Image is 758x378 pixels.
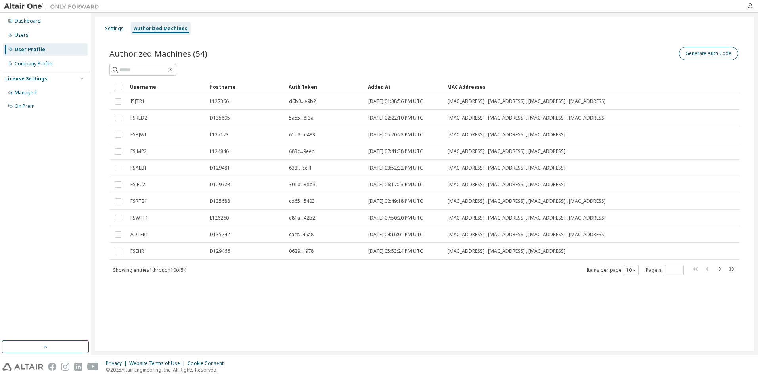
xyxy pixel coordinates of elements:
span: Items per page [586,265,639,275]
span: L127366 [210,98,229,105]
span: [DATE] 05:20:22 PM UTC [368,132,423,138]
img: youtube.svg [87,363,99,371]
span: FSEHR1 [130,248,147,254]
div: User Profile [15,46,45,53]
div: Auth Token [289,80,362,93]
div: License Settings [5,76,47,82]
span: D129481 [210,165,230,171]
button: 10 [626,267,637,273]
span: FSBJW1 [130,132,147,138]
p: © 2025 Altair Engineering, Inc. All Rights Reserved. [106,367,228,373]
span: FSRTB1 [130,198,147,204]
span: FSJEC2 [130,181,145,188]
span: [MAC_ADDRESS] , [MAC_ADDRESS] , [MAC_ADDRESS] , [MAC_ADDRESS] [448,115,606,121]
span: 3010...3dd3 [289,181,316,188]
span: ADTER1 [130,231,148,238]
span: d6b8...e9b2 [289,98,316,105]
span: FSRLD2 [130,115,147,121]
span: D135688 [210,198,230,204]
div: Cookie Consent [188,360,228,367]
span: [DATE] 03:52:32 PM UTC [368,165,423,171]
div: Dashboard [15,18,41,24]
span: Page n. [646,265,684,275]
span: 633f...cef1 [289,165,312,171]
div: Username [130,80,203,93]
span: D135742 [210,231,230,238]
span: ISJTR1 [130,98,145,105]
img: altair_logo.svg [2,363,43,371]
span: [DATE] 04:16:01 PM UTC [368,231,423,238]
div: Managed [15,90,36,96]
span: [DATE] 02:49:18 PM UTC [368,198,423,204]
span: [MAC_ADDRESS] , [MAC_ADDRESS] , [MAC_ADDRESS] , [MAC_ADDRESS] [448,98,606,105]
span: [MAC_ADDRESS] , [MAC_ADDRESS] , [MAC_ADDRESS] [448,148,565,155]
span: [DATE] 02:22:10 PM UTC [368,115,423,121]
span: [MAC_ADDRESS] , [MAC_ADDRESS] , [MAC_ADDRESS] [448,165,565,171]
span: FSWTF1 [130,215,148,221]
span: cacc...46a8 [289,231,314,238]
span: Showing entries 1 through 10 of 54 [113,267,186,273]
div: Added At [368,80,441,93]
span: 683c...9eeb [289,148,315,155]
div: Settings [105,25,124,32]
div: Authorized Machines [134,25,188,32]
span: [DATE] 07:50:20 PM UTC [368,215,423,221]
span: L125173 [210,132,229,138]
div: Hostname [209,80,282,93]
span: Authorized Machines (54) [109,48,207,59]
span: [MAC_ADDRESS] , [MAC_ADDRESS] , [MAC_ADDRESS] , [MAC_ADDRESS] [448,198,606,204]
span: [MAC_ADDRESS] , [MAC_ADDRESS] , [MAC_ADDRESS] [448,181,565,188]
div: Users [15,32,29,38]
img: facebook.svg [48,363,56,371]
img: linkedin.svg [74,363,82,371]
div: Website Terms of Use [129,360,188,367]
div: MAC Addresses [447,80,657,93]
span: 61b3...e483 [289,132,315,138]
span: D129528 [210,181,230,188]
span: [MAC_ADDRESS] , [MAC_ADDRESS] , [MAC_ADDRESS] , [MAC_ADDRESS] [448,231,606,238]
div: Company Profile [15,61,52,67]
button: Generate Auth Code [679,47,738,60]
div: Privacy [106,360,129,367]
span: 0629...f978 [289,248,314,254]
span: L126260 [210,215,229,221]
img: Altair One [4,2,103,10]
img: instagram.svg [61,363,69,371]
span: L124846 [210,148,229,155]
span: FSJMP2 [130,148,147,155]
div: On Prem [15,103,34,109]
span: D135695 [210,115,230,121]
span: [DATE] 07:41:38 PM UTC [368,148,423,155]
span: D129466 [210,248,230,254]
span: [DATE] 01:38:56 PM UTC [368,98,423,105]
span: [MAC_ADDRESS] , [MAC_ADDRESS] , [MAC_ADDRESS] , [MAC_ADDRESS] [448,215,606,221]
span: e81a...42b2 [289,215,315,221]
span: FSALB1 [130,165,147,171]
span: cd65...5403 [289,198,315,204]
span: [DATE] 06:17:23 PM UTC [368,181,423,188]
span: [MAC_ADDRESS] , [MAC_ADDRESS] , [MAC_ADDRESS] [448,248,565,254]
span: 5a55...8f3a [289,115,314,121]
span: [MAC_ADDRESS] , [MAC_ADDRESS] , [MAC_ADDRESS] [448,132,565,138]
span: [DATE] 05:53:24 PM UTC [368,248,423,254]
